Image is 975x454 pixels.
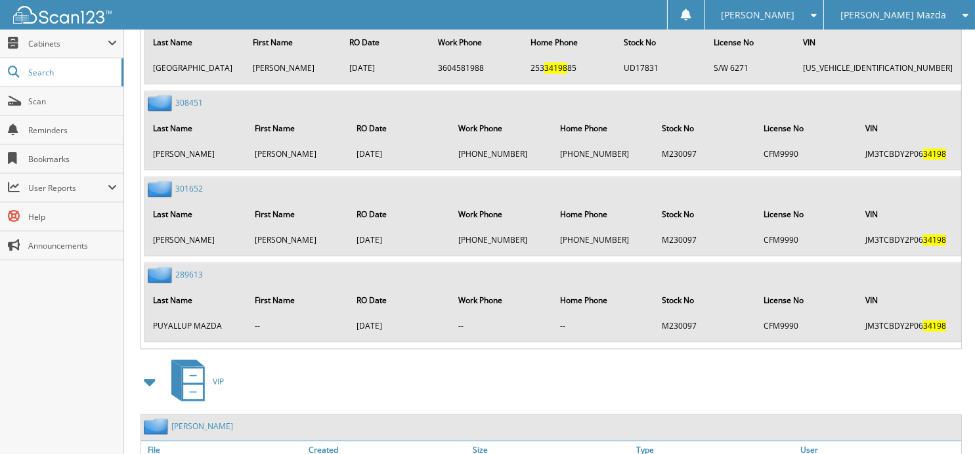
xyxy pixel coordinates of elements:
th: First Name [248,287,349,314]
th: License No [757,201,857,228]
span: Help [28,211,117,222]
td: [DATE] [350,315,450,337]
th: VIN [859,287,959,314]
th: License No [757,115,857,142]
th: Last Name [146,115,247,142]
th: RO Date [350,287,450,314]
td: [PHONE_NUMBER] [553,143,654,165]
img: folder2.png [144,418,171,434]
img: folder2.png [148,94,175,111]
th: VIN [859,115,959,142]
span: 34198 [923,234,946,245]
img: scan123-logo-white.svg [13,6,112,24]
th: Home Phone [553,287,654,314]
th: Work Phone [431,29,523,56]
td: 3604581988 [431,57,523,79]
th: Stock No [655,201,756,228]
span: Announcements [28,240,117,251]
td: [PERSON_NAME] [246,57,341,79]
span: VIP [213,376,224,387]
td: [PHONE_NUMBER] [553,229,654,251]
td: 253 85 [524,57,615,79]
a: 289613 [175,269,203,280]
td: [PHONE_NUMBER] [452,143,552,165]
th: Home Phone [553,201,654,228]
td: M230097 [655,143,756,165]
th: Stock No [617,29,706,56]
th: RO Date [350,115,450,142]
th: VIN [859,201,959,228]
span: Search [28,67,115,78]
span: User Reports [28,182,108,194]
iframe: Chat Widget [909,391,975,454]
th: First Name [246,29,341,56]
td: M230097 [655,315,756,337]
td: [DATE] [343,57,430,79]
td: -- [452,315,552,337]
th: Last Name [146,287,247,314]
span: Cabinets [28,38,108,49]
a: VIP [163,356,224,407]
img: folder2.png [148,180,175,197]
th: Work Phone [452,201,552,228]
th: First Name [248,115,349,142]
td: JM3TCBDY2P06 [859,143,959,165]
th: VIN [796,29,959,56]
span: 34198 [923,148,946,159]
th: Home Phone [524,29,615,56]
td: [PERSON_NAME] [248,143,349,165]
th: Work Phone [452,115,552,142]
td: [GEOGRAPHIC_DATA] [146,57,245,79]
td: CFM9990 [757,143,857,165]
td: JM3TCBDY2P06 [859,315,959,337]
span: [PERSON_NAME] [721,11,794,19]
a: 301652 [175,183,203,194]
td: S/W 6271 [708,57,795,79]
th: Last Name [146,29,245,56]
span: Bookmarks [28,154,117,165]
th: License No [708,29,795,56]
th: Home Phone [553,115,654,142]
td: CFM9990 [757,229,857,251]
th: First Name [248,201,349,228]
img: folder2.png [148,266,175,283]
td: [US_VEHICLE_IDENTIFICATION_NUMBER] [796,57,959,79]
td: M230097 [655,229,756,251]
td: CFM9990 [757,315,857,337]
th: Work Phone [452,287,552,314]
span: [PERSON_NAME] Mazda [840,11,946,19]
td: [PERSON_NAME] [248,229,349,251]
th: Last Name [146,201,247,228]
td: UD17831 [617,57,706,79]
td: [PHONE_NUMBER] [452,229,552,251]
td: PUYALLUP MAZDA [146,315,247,337]
th: RO Date [350,201,450,228]
td: [DATE] [350,143,450,165]
th: License No [757,287,857,314]
td: -- [553,315,654,337]
span: Scan [28,96,117,107]
span: 34198 [923,320,946,331]
td: [DATE] [350,229,450,251]
th: Stock No [655,287,756,314]
td: [PERSON_NAME] [146,143,247,165]
a: 308451 [175,97,203,108]
a: [PERSON_NAME] [171,421,233,432]
th: RO Date [343,29,430,56]
td: -- [248,315,349,337]
span: Reminders [28,125,117,136]
td: JM3TCBDY2P06 [859,229,959,251]
td: [PERSON_NAME] [146,229,247,251]
span: 34198 [544,62,567,73]
th: Stock No [655,115,756,142]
